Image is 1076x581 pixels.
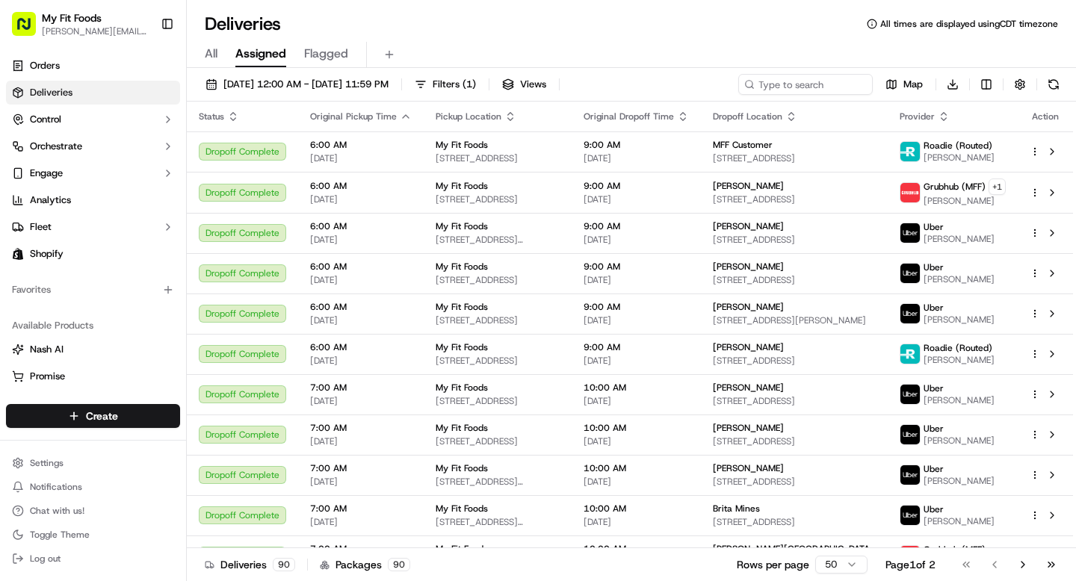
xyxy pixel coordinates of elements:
span: Engage [30,167,63,180]
span: [DATE] [584,314,689,326]
img: uber-new-logo.jpeg [900,223,920,243]
span: [DATE] [584,435,689,447]
span: [STREET_ADDRESS] [436,435,560,447]
div: 90 [273,558,295,571]
button: Chat with us! [6,500,180,521]
span: My Fit Foods [436,220,488,232]
span: Assigned [235,45,286,63]
span: All [205,45,217,63]
span: Uber [924,261,944,273]
span: Filters [433,78,476,91]
span: [STREET_ADDRESS] [436,355,560,367]
button: Settings [6,453,180,473]
span: [STREET_ADDRESS][PERSON_NAME] [436,476,560,488]
span: [PERSON_NAME] [713,301,784,313]
span: [STREET_ADDRESS] [436,395,560,407]
div: 90 [388,558,410,571]
span: [STREET_ADDRESS][PERSON_NAME] [436,516,560,528]
span: 10:00 AM [584,382,689,394]
span: Control [30,113,61,126]
span: [STREET_ADDRESS] [436,152,560,164]
span: [PERSON_NAME] [713,462,784,474]
span: 6:00 AM [310,220,412,232]
span: [STREET_ADDRESS] [436,314,560,326]
span: [DATE] [310,274,412,286]
span: 10:00 AM [584,422,689,434]
span: 7:00 AM [310,503,412,515]
span: [STREET_ADDRESS] [713,274,876,286]
span: [PERSON_NAME] [924,152,995,164]
span: Uber [924,302,944,314]
span: [STREET_ADDRESS] [713,435,876,447]
button: Log out [6,548,180,569]
input: Type to search [738,74,873,95]
span: [PERSON_NAME][GEOGRAPHIC_DATA] Apartments [713,543,876,555]
span: My Fit Foods [436,422,488,434]
span: [PERSON_NAME] [924,435,995,447]
button: Nash AI [6,338,180,361]
span: Flagged [304,45,348,63]
img: uber-new-logo.jpeg [900,425,920,444]
span: 9:00 AM [584,301,689,313]
span: [PERSON_NAME] [924,475,995,487]
span: Uber [924,423,944,435]
span: Toggle Theme [30,529,90,541]
span: Brita Mines [713,503,760,515]
span: 6:00 AM [310,341,412,353]
span: My Fit Foods [436,301,488,313]
button: [DATE] 12:00 AM - [DATE] 11:59 PM [199,74,395,95]
span: [DATE] [584,355,689,367]
span: [STREET_ADDRESS] [713,516,876,528]
span: Settings [30,457,64,469]
span: My Fit Foods [436,139,488,151]
span: Status [199,111,224,122]
span: [PERSON_NAME] [713,422,784,434]
span: 6:00 AM [310,139,412,151]
span: Nash AI [30,343,64,356]
span: My Fit Foods [436,503,488,515]
span: [DATE] [584,152,689,164]
span: [PERSON_NAME] [713,180,784,192]
div: Packages [320,557,410,572]
span: ( 1 ) [463,78,476,91]
button: Engage [6,161,180,185]
a: Nash AI [12,343,174,356]
button: Refresh [1043,74,1064,95]
span: MFF Customer [713,139,773,151]
span: My Fit Foods [436,261,488,273]
span: [DATE] [584,516,689,528]
span: Roadie (Routed) [924,342,992,354]
span: [DATE] [310,314,412,326]
span: [STREET_ADDRESS] [436,274,560,286]
img: uber-new-logo.jpeg [900,506,920,525]
span: My Fit Foods [42,10,102,25]
span: [STREET_ADDRESS] [713,355,876,367]
div: Available Products [6,314,180,338]
span: [DATE] [584,395,689,407]
span: Grubhub (MFF) [924,181,986,193]
span: 7:00 AM [310,382,412,394]
span: [DATE] 12:00 AM - [DATE] 11:59 PM [223,78,389,91]
span: Provider [900,111,935,122]
img: uber-new-logo.jpeg [900,385,920,404]
img: roadie-logo-v2.jpg [900,344,920,364]
span: Notifications [30,481,82,493]
span: Views [520,78,546,91]
span: [PERSON_NAME] [924,314,995,326]
span: 9:00 AM [584,220,689,232]
span: My Fit Foods [436,341,488,353]
img: roadie-logo-v2.jpg [900,142,920,161]
span: 6:00 AM [310,180,412,192]
span: 7:00 AM [310,422,412,434]
span: Original Dropoff Time [584,111,674,122]
span: [PERSON_NAME] [924,394,995,406]
span: Original Pickup Time [310,111,397,122]
span: 9:00 AM [584,261,689,273]
span: 6:00 AM [310,261,412,273]
button: Map [879,74,930,95]
span: 9:00 AM [584,180,689,192]
button: Fleet [6,215,180,239]
span: [DATE] [310,516,412,528]
span: My Fit Foods [436,180,488,192]
span: [STREET_ADDRESS] [436,193,560,205]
